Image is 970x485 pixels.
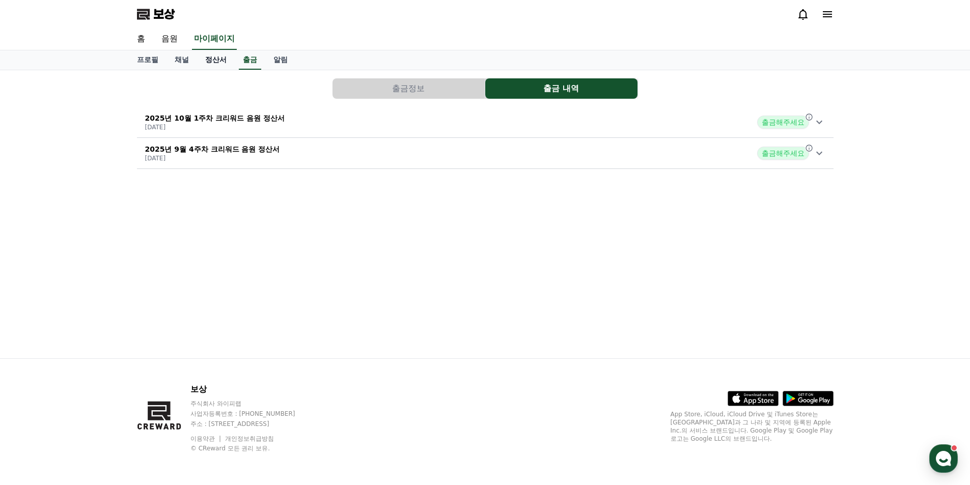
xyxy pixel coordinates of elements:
[145,145,280,153] font: 2025년 9월 4주차 크리워드 음원 정산서
[243,55,257,64] font: 출금
[197,50,235,70] a: 정산서
[137,6,175,22] a: 보상
[161,34,178,43] font: 음원
[145,155,166,162] font: [DATE]
[205,55,227,64] font: 정산서
[671,411,833,442] font: App Store, iCloud, iCloud Drive 및 iTunes Store는 [GEOGRAPHIC_DATA]과 그 나라 및 지역에 등록된 Apple Inc.의 서비스...
[190,445,270,452] font: © CReward 모든 권리 보유.
[194,34,235,43] font: 마이페이지
[153,28,186,50] a: 음원
[762,118,805,126] font: 출금해주세요
[190,384,207,394] font: 보상
[137,55,158,64] font: 프로필
[225,435,274,442] a: 개인정보취급방침
[167,50,197,70] a: 채널
[67,323,131,348] a: 대화
[190,420,269,427] font: 주소 : [STREET_ADDRESS]
[145,124,166,131] font: [DATE]
[192,28,237,50] a: 마이페이지
[137,138,834,169] button: 2025년 9월 4주차 크리워드 음원 정산서 [DATE] 출금해주세요
[332,78,485,99] button: 출금정보
[129,28,153,50] a: 홈
[131,323,196,348] a: 설정
[273,55,288,64] font: 알림
[190,435,223,442] a: 이용약관
[190,400,241,407] font: 주식회사 와이피랩
[265,50,296,70] a: 알림
[32,338,38,346] span: 홈
[762,149,805,157] font: 출금해주세요
[137,107,834,138] button: 2025년 10월 1주차 크리워드 음원 정산서 [DATE] 출금해주세요
[137,34,145,43] font: 홈
[239,50,261,70] a: 출금
[392,83,425,93] font: 출금정보
[93,338,105,347] span: 대화
[3,323,67,348] a: 홈
[485,78,638,99] button: 출금 내역
[145,114,285,122] font: 2025년 10월 1주차 크리워드 음원 정산서
[157,338,170,346] span: 설정
[153,7,175,21] font: 보상
[175,55,189,64] font: 채널
[190,435,215,442] font: 이용약관
[129,50,167,70] a: 프로필
[543,83,579,93] font: 출금 내역
[190,410,295,417] font: 사업자등록번호 : [PHONE_NUMBER]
